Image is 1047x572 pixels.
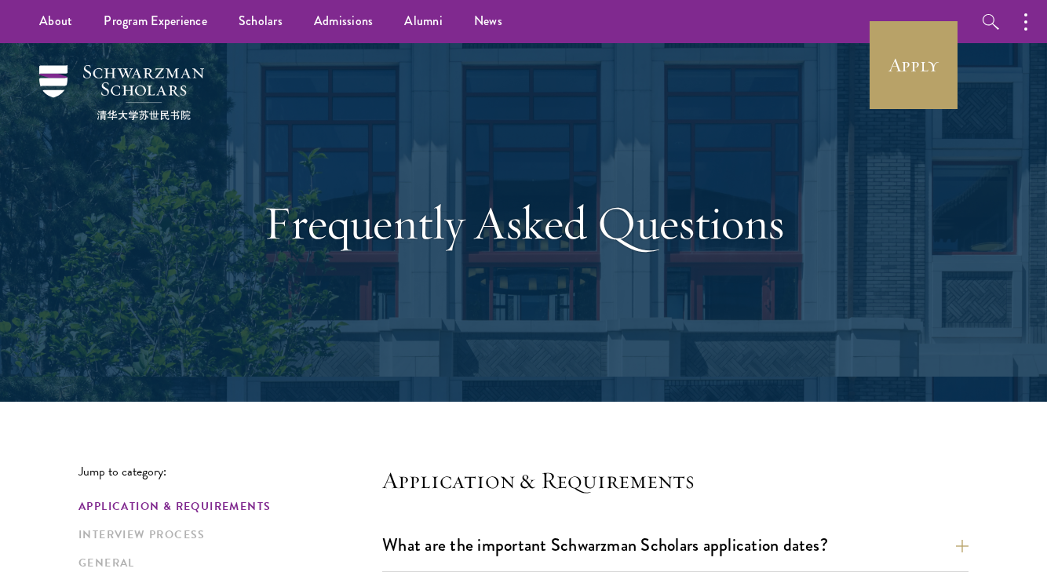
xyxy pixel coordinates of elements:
p: Jump to category: [78,465,382,479]
h4: Application & Requirements [382,465,969,496]
img: Schwarzman Scholars [39,65,204,120]
a: Application & Requirements [78,498,373,515]
button: What are the important Schwarzman Scholars application dates? [382,527,969,563]
a: Interview Process [78,526,373,543]
a: Apply [870,21,958,109]
a: General [78,555,373,571]
h1: Frequently Asked Questions [253,195,794,251]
